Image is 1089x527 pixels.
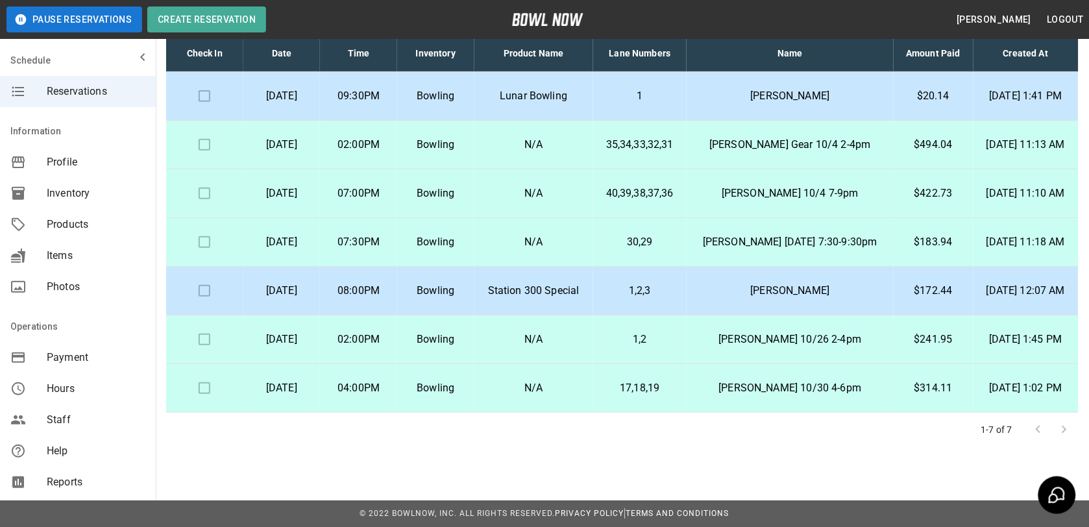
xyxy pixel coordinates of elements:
[254,283,310,299] p: [DATE]
[330,283,387,299] p: 08:00PM
[408,234,464,250] p: Bowling
[485,137,583,153] p: N/A
[485,186,583,201] p: N/A
[330,332,387,347] p: 02:00PM
[254,186,310,201] p: [DATE]
[984,380,1068,396] p: [DATE] 1:02 PM
[485,283,583,299] p: Station 300 Special
[951,8,1036,32] button: [PERSON_NAME]
[604,380,676,396] p: 17,18,19
[360,509,555,518] span: © 2022 BowlNow, Inc. All Rights Reserved.
[904,283,963,299] p: $172.44
[47,279,145,295] span: Photos
[474,35,593,72] th: Product Name
[904,332,963,347] p: $241.95
[904,380,963,396] p: $314.11
[47,248,145,263] span: Items
[47,186,145,201] span: Inventory
[904,186,963,201] p: $422.73
[697,380,883,396] p: [PERSON_NAME] 10/30 4-6pm
[697,137,883,153] p: [PERSON_NAME] Gear 10/4 2-4pm
[254,137,310,153] p: [DATE]
[254,88,310,104] p: [DATE]
[330,380,387,396] p: 04:00PM
[397,35,474,72] th: Inventory
[330,186,387,201] p: 07:00PM
[593,35,687,72] th: Lane Numbers
[47,381,145,397] span: Hours
[6,6,142,32] button: Pause Reservations
[408,88,464,104] p: Bowling
[973,35,1079,72] th: Created At
[984,137,1068,153] p: [DATE] 11:13 AM
[408,283,464,299] p: Bowling
[485,332,583,347] p: N/A
[555,509,624,518] a: Privacy Policy
[904,88,963,104] p: $20.14
[330,88,387,104] p: 09:30PM
[604,88,676,104] p: 1
[408,380,464,396] p: Bowling
[408,332,464,347] p: Bowling
[166,35,243,72] th: Check In
[984,332,1068,347] p: [DATE] 1:45 PM
[320,35,397,72] th: Time
[47,350,145,365] span: Payment
[47,474,145,490] span: Reports
[697,332,883,347] p: [PERSON_NAME] 10/26 2-4pm
[697,283,883,299] p: [PERSON_NAME]
[894,35,973,72] th: Amount Paid
[984,234,1068,250] p: [DATE] 11:18 AM
[47,217,145,232] span: Products
[604,137,676,153] p: 35,34,33,32,31
[984,283,1068,299] p: [DATE] 12:07 AM
[1042,8,1089,32] button: Logout
[408,186,464,201] p: Bowling
[697,88,883,104] p: [PERSON_NAME]
[904,137,963,153] p: $494.04
[604,283,676,299] p: 1,2,3
[47,412,145,428] span: Staff
[408,137,464,153] p: Bowling
[254,332,310,347] p: [DATE]
[485,380,583,396] p: N/A
[604,234,676,250] p: 30,29
[485,234,583,250] p: N/A
[147,6,266,32] button: Create Reservation
[697,234,883,250] p: [PERSON_NAME] [DATE] 7:30-9:30pm
[904,234,963,250] p: $183.94
[984,88,1068,104] p: [DATE] 1:41 PM
[47,154,145,170] span: Profile
[254,234,310,250] p: [DATE]
[687,35,894,72] th: Name
[626,509,729,518] a: Terms and Conditions
[330,234,387,250] p: 07:30PM
[697,186,883,201] p: [PERSON_NAME] 10/4 7-9pm
[984,186,1068,201] p: [DATE] 11:10 AM
[604,186,676,201] p: 40,39,38,37,36
[485,88,583,104] p: Lunar Bowling
[254,380,310,396] p: [DATE]
[47,443,145,459] span: Help
[243,35,321,72] th: Date
[604,332,676,347] p: 1,2
[330,137,387,153] p: 02:00PM
[981,423,1012,436] p: 1-7 of 7
[47,84,145,99] span: Reservations
[512,13,583,26] img: logo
